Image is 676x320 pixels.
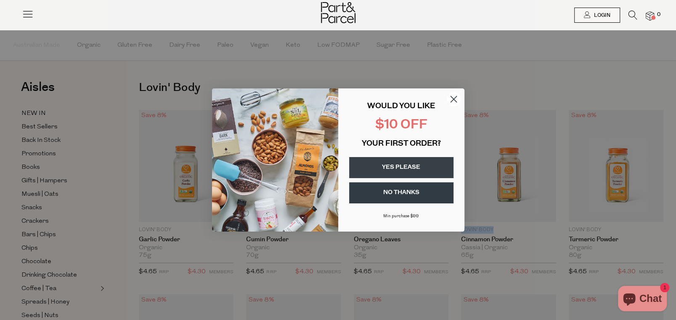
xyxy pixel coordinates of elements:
[646,11,654,20] a: 0
[655,11,663,19] span: 0
[592,12,610,19] span: Login
[362,140,441,148] span: YOUR FIRST ORDER?
[375,119,427,132] span: $10 OFF
[383,214,419,219] span: Min purchase $99
[367,103,435,110] span: WOULD YOU LIKE
[446,92,461,107] button: Close dialog
[349,182,453,203] button: NO THANKS
[321,2,355,23] img: Part&Parcel
[349,157,453,178] button: YES PLEASE
[574,8,620,23] a: Login
[615,286,669,313] inbox-online-store-chat: Shopify online store chat
[212,88,338,232] img: 43fba0fb-7538-40bc-babb-ffb1a4d097bc.jpeg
